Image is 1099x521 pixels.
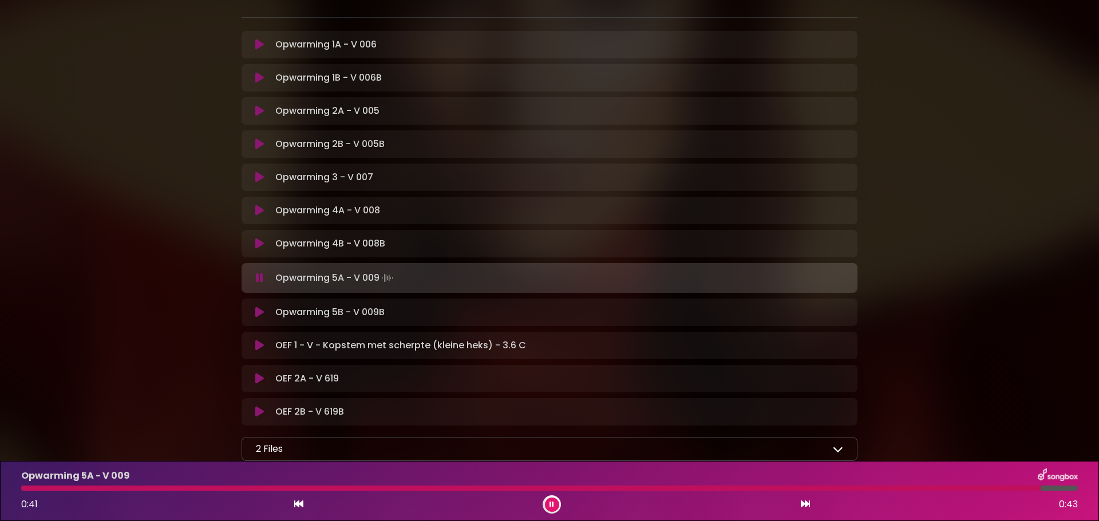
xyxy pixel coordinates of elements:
img: songbox-logo-white.png [1038,468,1078,483]
p: Opwarming 1B - V 006B [275,71,382,85]
p: Opwarming 5A - V 009 [21,469,130,483]
p: Opwarming 2B - V 005B [275,137,385,151]
p: Opwarming 4B - V 008B [275,237,385,250]
p: OEF 1 - V - Kopstem met scherpte (kleine heks) - 3.6 C [275,339,526,352]
p: OEF 2B - V 619B [275,405,344,419]
span: 0:41 [21,498,38,511]
p: Opwarming 4A - V 008 [275,204,380,217]
p: 2 Files [256,442,283,456]
p: Opwarming 1A - V 006 [275,38,377,51]
p: Opwarming 5A - V 009 [275,270,396,286]
p: Opwarming 5B - V 009B [275,305,385,319]
p: OEF 2A - V 619 [275,372,339,385]
img: waveform4.gif [379,270,396,286]
p: Opwarming 2A - V 005 [275,104,379,118]
p: Opwarming 3 - V 007 [275,170,373,184]
span: 0:43 [1059,498,1078,511]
